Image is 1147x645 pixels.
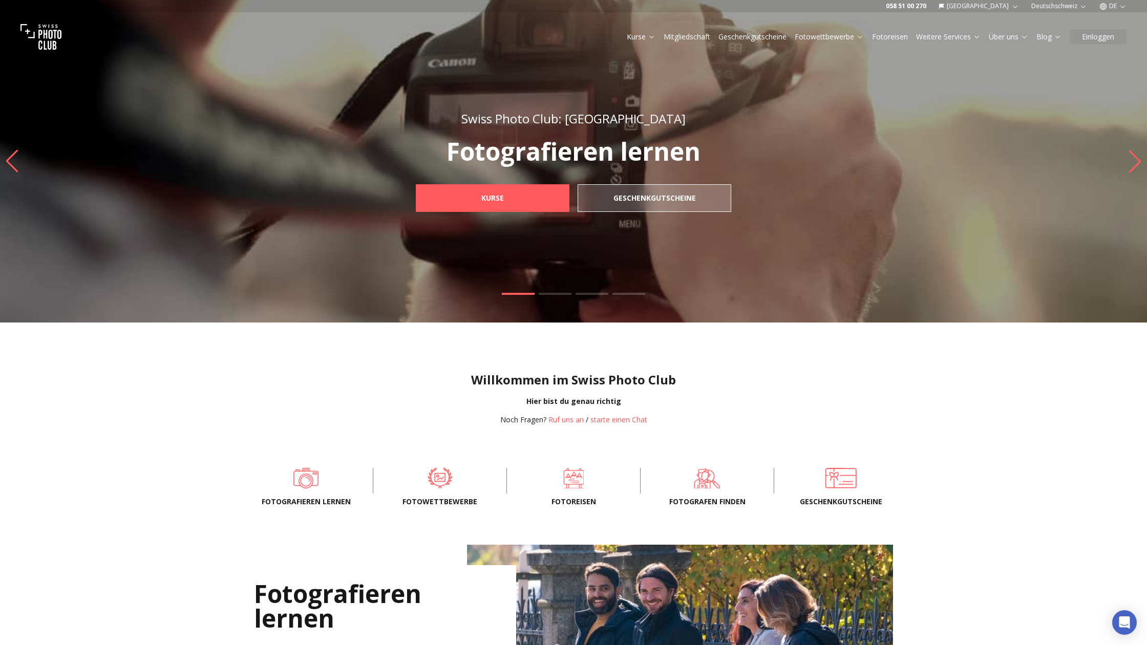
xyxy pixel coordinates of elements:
span: Geschenkgutscheine [791,497,891,507]
button: Über uns [985,30,1032,44]
a: Fotowettbewerbe [390,468,490,488]
a: Kurse [627,32,655,42]
div: Hier bist du genau richtig [8,396,1139,406]
button: Fotoreisen [868,30,912,44]
span: Fotografen finden [657,497,757,507]
a: Kurse [416,184,569,212]
button: starte einen Chat [590,415,647,425]
span: Noch Fragen? [500,415,546,424]
a: Fotoreisen [523,468,624,488]
span: Fotografieren lernen [256,497,356,507]
a: Geschenkgutscheine [718,32,787,42]
button: Blog [1032,30,1066,44]
p: Fotografieren lernen [393,139,754,164]
a: Fotoreisen [872,32,908,42]
a: Weitere Services [916,32,981,42]
button: Fotowettbewerbe [791,30,868,44]
a: Fotografieren lernen [256,468,356,488]
a: Geschenkgutscheine [791,468,891,488]
span: Fotowettbewerbe [390,497,490,507]
a: 058 51 00 270 [886,2,926,10]
b: Geschenkgutscheine [613,193,696,203]
span: Swiss Photo Club: [GEOGRAPHIC_DATA] [461,110,686,127]
a: Über uns [989,32,1028,42]
div: Open Intercom Messenger [1112,610,1137,635]
b: Kurse [481,193,504,203]
a: Fotografen finden [657,468,757,488]
button: Kurse [623,30,660,44]
h1: Willkommen im Swiss Photo Club [8,372,1139,388]
a: Fotowettbewerbe [795,32,864,42]
button: Einloggen [1070,30,1127,44]
button: Mitgliedschaft [660,30,714,44]
img: Swiss photo club [20,16,61,57]
div: / [500,415,647,425]
button: Geschenkgutscheine [714,30,791,44]
span: Fotoreisen [523,497,624,507]
a: Geschenkgutscheine [578,184,731,212]
a: Ruf uns an [548,415,584,424]
a: Blog [1036,32,1061,42]
button: Weitere Services [912,30,985,44]
a: Mitgliedschaft [664,32,710,42]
